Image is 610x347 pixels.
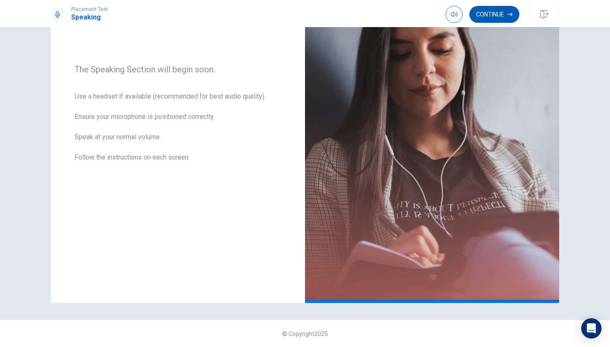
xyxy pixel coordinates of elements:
button: Continue [469,6,519,23]
h1: Speaking [71,12,108,22]
span: Placement Test [71,6,108,12]
span: The Speaking Section will begin soon. [75,64,281,74]
span: © Copyright 2025 [282,330,328,337]
span: Use a headset if available (recommended for best audio quality). Ensure your microphone is positi... [75,91,281,173]
div: Open Intercom Messenger [581,318,602,339]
